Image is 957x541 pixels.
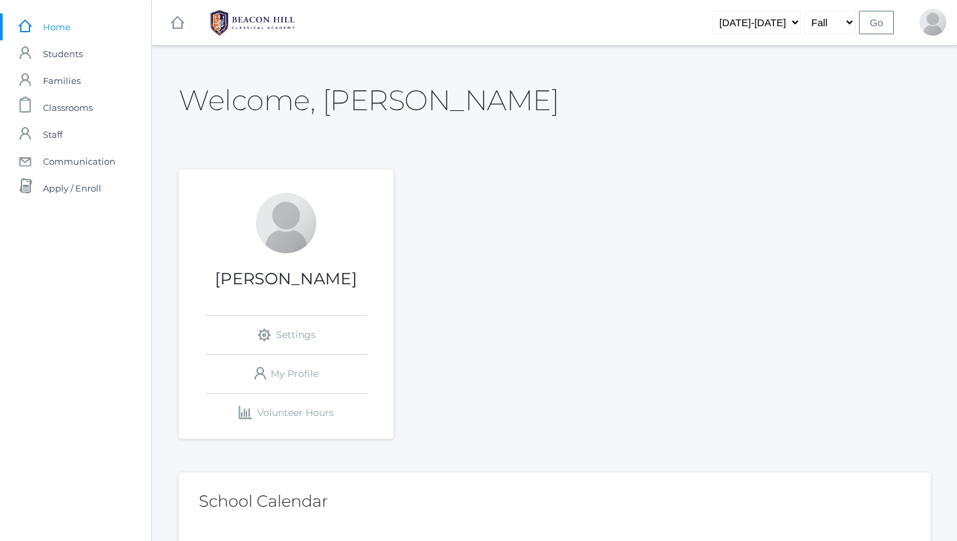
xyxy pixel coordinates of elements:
span: Communication [43,148,116,175]
h1: [PERSON_NAME] [179,270,394,288]
a: My Profile [206,355,367,393]
input: Go [859,11,894,34]
span: Families [43,67,81,94]
div: Lydia Chaffin [256,193,316,253]
span: Classrooms [43,94,93,121]
a: Volunteer Hours [206,394,367,432]
span: Apply / Enroll [43,175,101,202]
span: Students [43,40,83,67]
a: Settings [206,316,367,354]
span: Staff [43,121,62,148]
img: 1_BHCALogos-05.png [202,6,303,40]
h2: School Calendar [199,493,911,510]
div: Lydia Chaffin [919,9,946,36]
h2: Welcome, [PERSON_NAME] [179,85,559,116]
span: Home [43,13,71,40]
